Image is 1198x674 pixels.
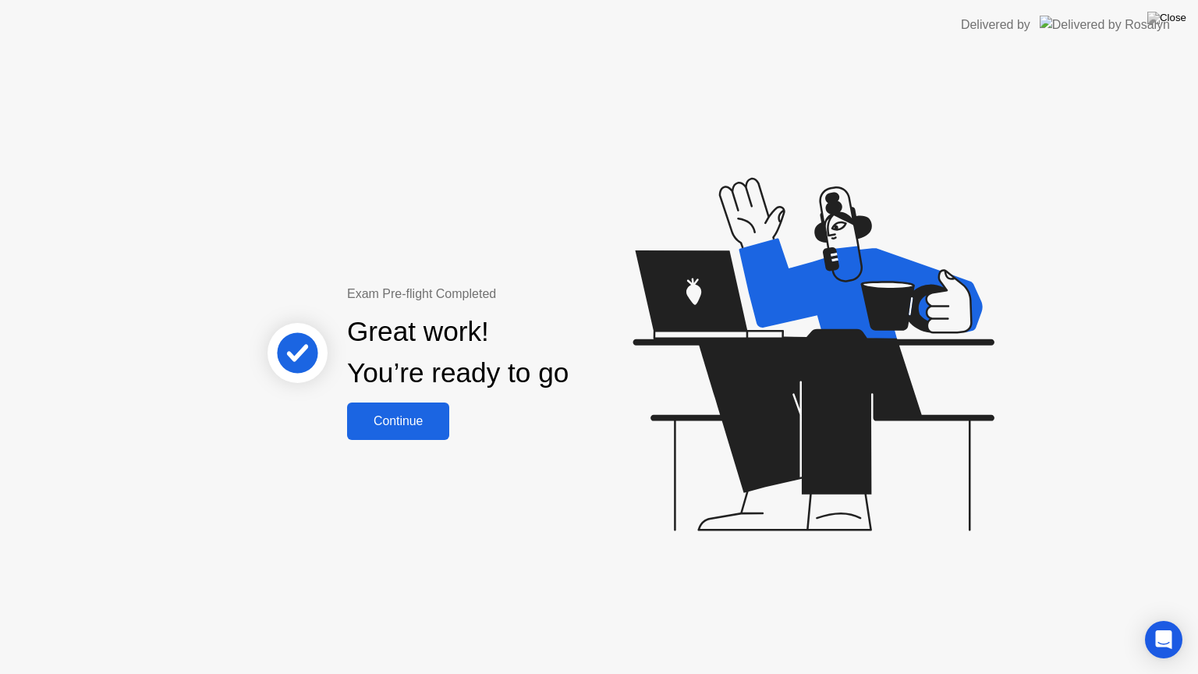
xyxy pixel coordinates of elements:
[961,16,1030,34] div: Delivered by
[1147,12,1186,24] img: Close
[347,285,669,303] div: Exam Pre-flight Completed
[1040,16,1170,34] img: Delivered by Rosalyn
[347,403,449,440] button: Continue
[1145,621,1182,658] div: Open Intercom Messenger
[352,414,445,428] div: Continue
[347,311,569,394] div: Great work! You’re ready to go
